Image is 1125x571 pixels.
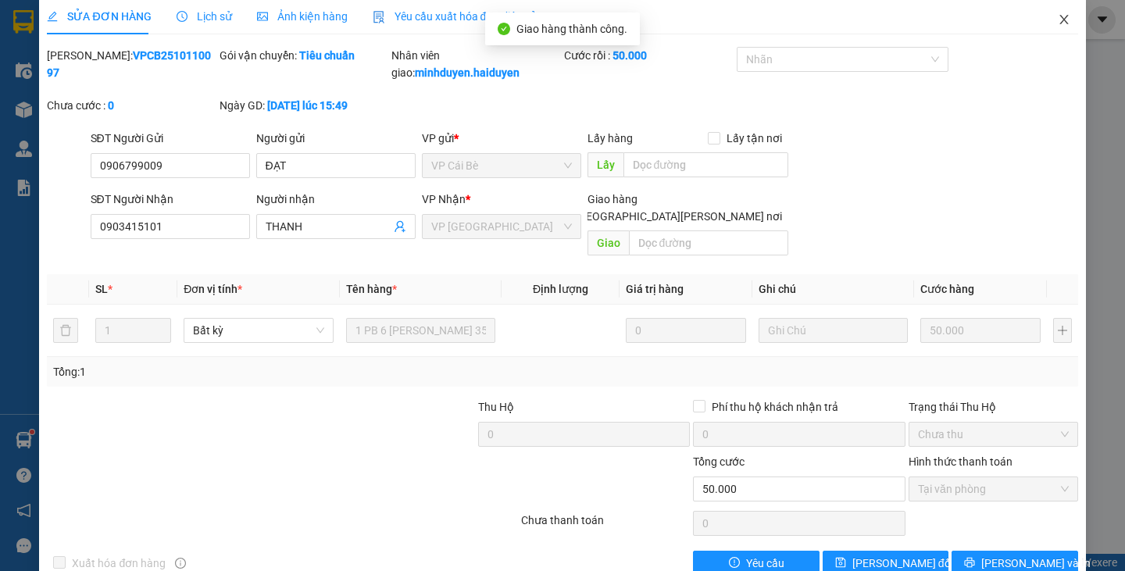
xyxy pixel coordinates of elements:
[346,318,495,343] input: VD: Bàn, Ghế
[95,283,108,295] span: SL
[520,512,692,539] div: Chưa thanh toán
[909,398,1078,416] div: Trạng thái Thu Hộ
[53,318,78,343] button: delete
[177,11,187,22] span: clock-circle
[964,557,975,569] span: printer
[564,47,734,64] div: Cước rồi :
[587,132,633,145] span: Lấy hàng
[177,10,232,23] span: Lịch sử
[47,10,151,23] span: SỬA ĐƠN HÀNG
[422,193,466,205] span: VP Nhận
[257,11,268,22] span: picture
[569,208,788,225] span: [GEOGRAPHIC_DATA][PERSON_NAME] nơi
[612,49,647,62] b: 50.000
[431,215,572,238] span: VP Sài Gòn
[47,11,58,22] span: edit
[629,230,788,255] input: Dọc đường
[299,49,355,62] b: Tiêu chuẩn
[373,11,385,23] img: icon
[626,318,746,343] input: 0
[909,455,1012,468] label: Hình thức thanh toán
[391,47,561,81] div: Nhân viên giao:
[533,283,588,295] span: Định lượng
[220,97,389,114] div: Ngày GD:
[626,283,684,295] span: Giá trị hàng
[920,283,974,295] span: Cước hàng
[91,130,250,147] div: SĐT Người Gửi
[415,66,520,79] b: minhduyen.haiduyen
[373,10,537,23] span: Yêu cầu xuất hóa đơn điện tử
[184,283,242,295] span: Đơn vị tính
[705,398,845,416] span: Phí thu hộ khách nhận trả
[587,193,637,205] span: Giao hàng
[256,191,416,208] div: Người nhận
[918,423,1069,446] span: Chưa thu
[920,318,1041,343] input: 0
[175,558,186,569] span: info-circle
[431,154,572,177] span: VP Cái Bè
[394,220,406,233] span: user-add
[267,99,348,112] b: [DATE] lúc 15:49
[623,152,788,177] input: Dọc đường
[587,230,629,255] span: Giao
[516,23,627,35] span: Giao hàng thành công.
[220,47,389,64] div: Gói vận chuyển:
[1053,318,1072,343] button: plus
[478,401,514,413] span: Thu Hộ
[693,455,745,468] span: Tổng cước
[752,274,914,305] th: Ghi chú
[47,47,216,81] div: [PERSON_NAME]:
[257,10,348,23] span: Ảnh kiện hàng
[835,557,846,569] span: save
[47,97,216,114] div: Chưa cước :
[498,23,510,35] span: check-circle
[1058,13,1070,26] span: close
[422,130,581,147] div: VP gửi
[193,319,323,342] span: Bất kỳ
[587,152,623,177] span: Lấy
[256,130,416,147] div: Người gửi
[53,363,435,380] div: Tổng: 1
[918,477,1069,501] span: Tại văn phòng
[759,318,908,343] input: Ghi Chú
[108,99,114,112] b: 0
[720,130,788,147] span: Lấy tận nơi
[91,191,250,208] div: SĐT Người Nhận
[729,557,740,569] span: exclamation-circle
[346,283,397,295] span: Tên hàng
